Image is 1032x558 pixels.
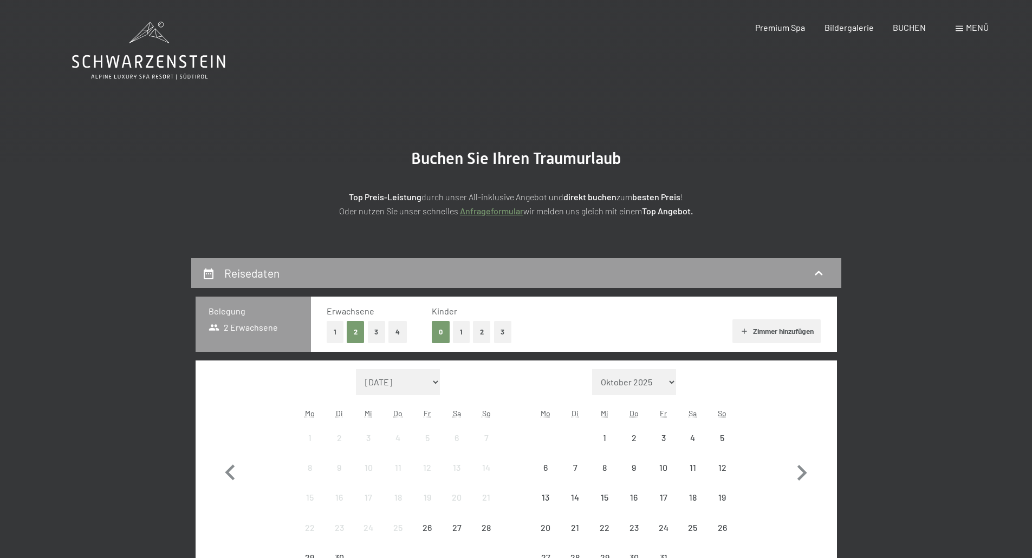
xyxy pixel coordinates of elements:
[708,513,737,542] div: Anreise nicht möglich
[471,423,501,452] div: Anreise nicht möglich
[349,192,421,202] strong: Top Preis-Leistung
[648,483,678,512] div: Anreise nicht möglich
[384,513,413,542] div: Anreise nicht möglich
[619,453,648,482] div: Thu Oct 09 2025
[354,453,383,482] div: Anreise nicht möglich
[413,483,442,512] div: Fri Sep 19 2025
[471,483,501,512] div: Anreise nicht möglich
[893,22,926,32] span: BUCHEN
[590,483,619,512] div: Anreise nicht möglich
[385,493,412,520] div: 18
[385,463,412,490] div: 11
[650,434,677,461] div: 3
[413,513,442,542] div: Anreise nicht möglich
[209,321,278,333] span: 2 Erwachsene
[642,206,693,216] strong: Top Angebot.
[326,463,353,490] div: 9
[413,423,442,452] div: Fri Sep 05 2025
[590,513,619,542] div: Anreise nicht möglich
[471,423,501,452] div: Sun Sep 07 2025
[296,434,323,461] div: 1
[453,321,470,343] button: 1
[442,423,471,452] div: Sat Sep 06 2025
[414,523,441,550] div: 26
[355,434,382,461] div: 3
[324,423,354,452] div: Anreise nicht möglich
[324,453,354,482] div: Anreise nicht möglich
[562,493,589,520] div: 14
[295,423,324,452] div: Anreise nicht möglich
[384,423,413,452] div: Thu Sep 04 2025
[324,483,354,512] div: Tue Sep 16 2025
[384,513,413,542] div: Thu Sep 25 2025
[224,266,280,280] h2: Reisedaten
[482,409,491,418] abbr: Sonntag
[532,493,559,520] div: 13
[324,513,354,542] div: Tue Sep 23 2025
[355,523,382,550] div: 24
[678,513,708,542] div: Sat Oct 25 2025
[442,423,471,452] div: Anreise nicht möglich
[411,149,621,168] span: Buchen Sie Ihren Traumurlaub
[619,483,648,512] div: Anreise nicht möglich
[532,523,559,550] div: 20
[541,409,550,418] abbr: Montag
[561,453,590,482] div: Anreise nicht möglich
[472,523,499,550] div: 28
[384,423,413,452] div: Anreise nicht möglich
[689,409,697,418] abbr: Samstag
[678,513,708,542] div: Anreise nicht möglich
[531,453,560,482] div: Anreise nicht möglich
[296,523,323,550] div: 22
[648,423,678,452] div: Anreise nicht möglich
[355,493,382,520] div: 17
[601,409,608,418] abbr: Mittwoch
[531,483,560,512] div: Anreise nicht möglich
[632,192,680,202] strong: besten Preis
[709,463,736,490] div: 12
[709,434,736,461] div: 5
[708,423,737,452] div: Sun Oct 05 2025
[825,22,874,32] a: Bildergalerie
[471,453,501,482] div: Sun Sep 14 2025
[678,423,708,452] div: Sat Oct 04 2025
[460,206,523,216] a: Anfrageformular
[324,423,354,452] div: Tue Sep 02 2025
[326,523,353,550] div: 23
[561,483,590,512] div: Tue Oct 14 2025
[678,483,708,512] div: Sat Oct 18 2025
[619,423,648,452] div: Thu Oct 02 2025
[327,306,374,316] span: Erwachsene
[590,453,619,482] div: Anreise nicht möglich
[531,483,560,512] div: Mon Oct 13 2025
[443,523,470,550] div: 27
[532,463,559,490] div: 6
[678,453,708,482] div: Anreise nicht möglich
[432,321,450,343] button: 0
[365,409,372,418] abbr: Mittwoch
[413,453,442,482] div: Fri Sep 12 2025
[432,306,457,316] span: Kinder
[413,513,442,542] div: Fri Sep 26 2025
[679,434,706,461] div: 4
[295,513,324,542] div: Anreise nicht möglich
[324,513,354,542] div: Anreise nicht möglich
[648,513,678,542] div: Fri Oct 24 2025
[295,423,324,452] div: Mon Sep 01 2025
[393,409,403,418] abbr: Donnerstag
[354,453,383,482] div: Wed Sep 10 2025
[708,453,737,482] div: Anreise nicht möglich
[732,319,821,343] button: Zimmer hinzufügen
[442,513,471,542] div: Sat Sep 27 2025
[354,423,383,452] div: Wed Sep 03 2025
[355,463,382,490] div: 10
[245,190,787,218] p: durch unser All-inklusive Angebot und zum ! Oder nutzen Sie unser schnelles wir melden uns gleich...
[295,513,324,542] div: Mon Sep 22 2025
[629,409,639,418] abbr: Donnerstag
[590,483,619,512] div: Wed Oct 15 2025
[388,321,407,343] button: 4
[650,523,677,550] div: 24
[414,434,441,461] div: 5
[305,409,315,418] abbr: Montag
[563,192,616,202] strong: direkt buchen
